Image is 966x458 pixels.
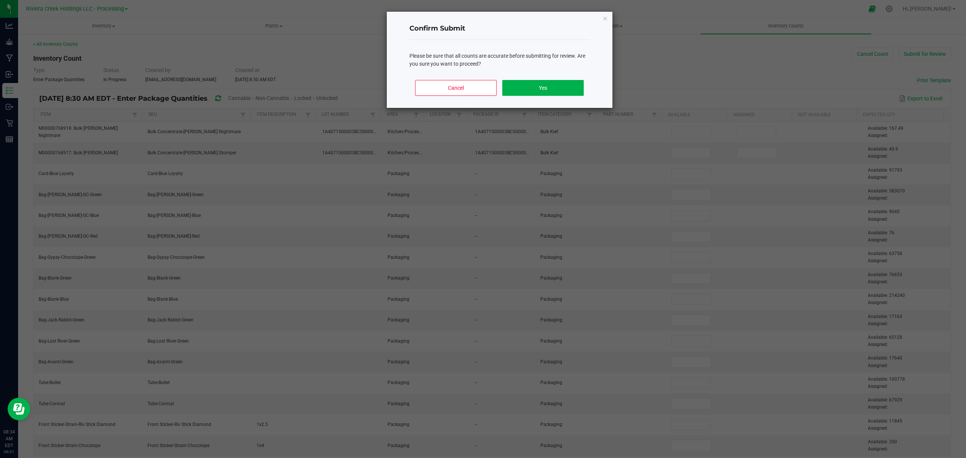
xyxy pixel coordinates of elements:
[409,24,590,34] h4: Confirm Submit
[8,398,30,420] iframe: Resource center
[409,52,590,68] div: Please be sure that all counts are accurate before submitting for review. Are you sure you want t...
[603,14,608,23] button: Close
[415,80,496,96] button: Cancel
[502,80,583,96] button: Yes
